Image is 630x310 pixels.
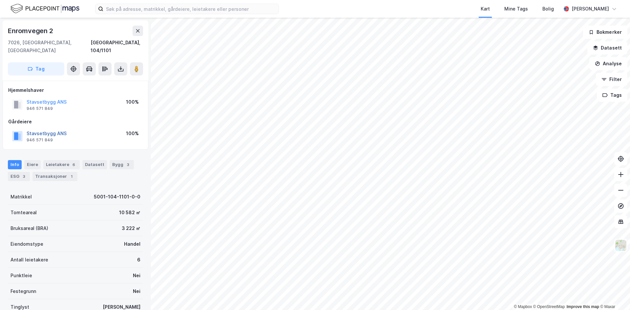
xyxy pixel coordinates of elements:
[43,160,80,169] div: Leietakere
[583,26,627,39] button: Bokmerker
[504,5,528,13] div: Mine Tags
[122,224,140,232] div: 3 222 ㎡
[10,272,32,279] div: Punktleie
[8,160,22,169] div: Info
[10,240,43,248] div: Eiendomstype
[597,279,630,310] div: Kontrollprogram for chat
[514,304,532,309] a: Mapbox
[10,3,79,14] img: logo.f888ab2527a4732fd821a326f86c7f29.svg
[126,130,139,137] div: 100%
[589,57,627,70] button: Analyse
[10,287,36,295] div: Festegrunn
[596,73,627,86] button: Filter
[8,39,91,54] div: 7026, [GEOGRAPHIC_DATA], [GEOGRAPHIC_DATA]
[103,4,279,14] input: Søk på adresse, matrikkel, gårdeiere, leietakere eller personer
[10,256,48,264] div: Antall leietakere
[8,86,143,94] div: Hjemmelshaver
[68,173,75,180] div: 1
[133,272,140,279] div: Nei
[8,172,30,181] div: ESG
[21,173,27,180] div: 3
[91,39,143,54] div: [GEOGRAPHIC_DATA], 104/1101
[126,98,139,106] div: 100%
[615,239,627,252] img: Z
[82,160,107,169] div: Datasett
[119,209,140,217] div: 10 582 ㎡
[137,256,140,264] div: 6
[10,209,37,217] div: Tomteareal
[110,160,134,169] div: Bygg
[542,5,554,13] div: Bolig
[124,240,140,248] div: Handel
[133,287,140,295] div: Nei
[597,279,630,310] iframe: Chat Widget
[10,193,32,201] div: Matrikkel
[8,62,64,75] button: Tag
[567,304,599,309] a: Improve this map
[27,137,53,143] div: 946 571 849
[32,172,77,181] div: Transaksjoner
[481,5,490,13] div: Kart
[10,224,48,232] div: Bruksareal (BRA)
[8,118,143,126] div: Gårdeiere
[24,160,41,169] div: Eiere
[587,41,627,54] button: Datasett
[597,89,627,102] button: Tags
[94,193,140,201] div: 5001-104-1101-0-0
[8,26,54,36] div: Enromvegen 2
[27,106,53,111] div: 946 571 849
[533,304,565,309] a: OpenStreetMap
[125,161,131,168] div: 3
[572,5,609,13] div: [PERSON_NAME]
[71,161,77,168] div: 6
